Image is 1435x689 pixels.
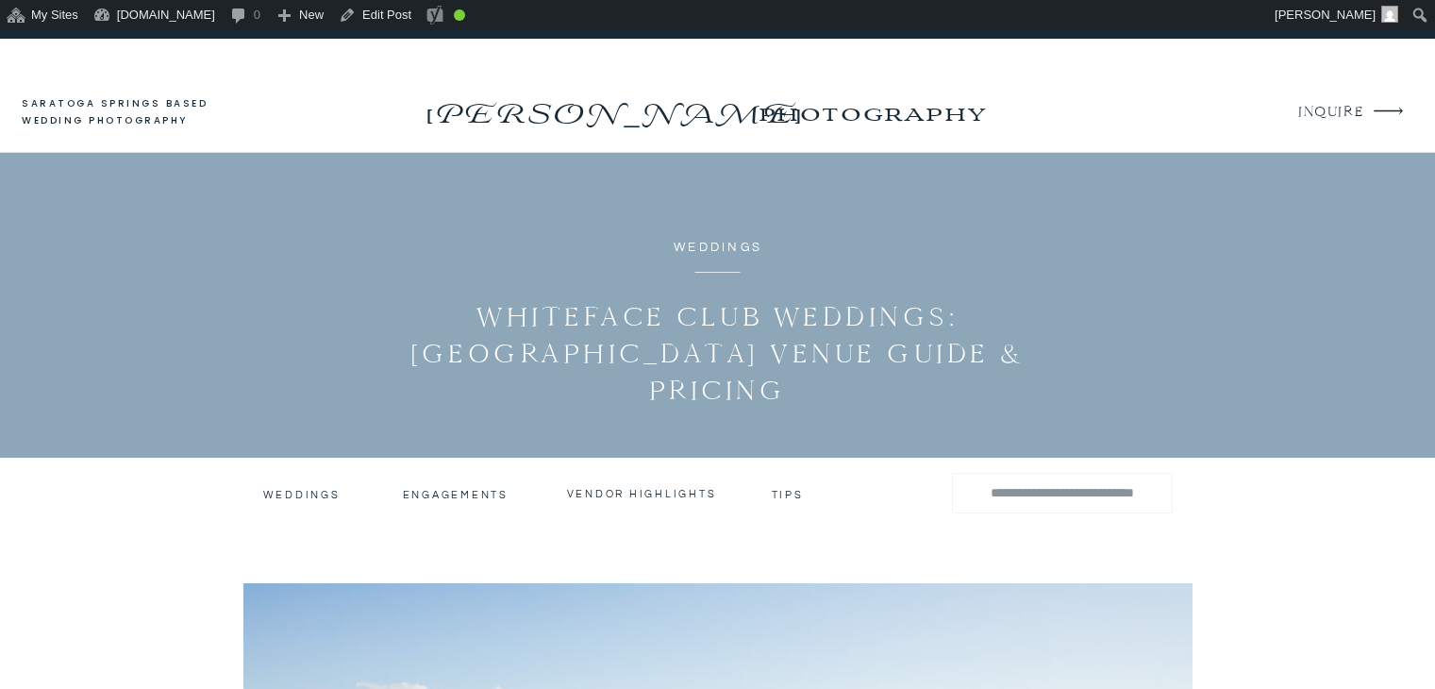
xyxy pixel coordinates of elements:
[772,488,807,497] a: tips
[482,4,588,26] img: Views over 48 hours. Click for more Jetpack Stats.
[1275,8,1376,22] span: [PERSON_NAME]
[386,298,1050,409] h1: Whiteface Club Weddings: [GEOGRAPHIC_DATA] Venue Guide & Pricing
[454,9,465,21] div: Good
[263,488,338,501] a: Weddings
[1298,100,1361,126] a: INQUIRE
[22,95,243,130] a: saratoga springs based wedding photography
[721,87,1022,139] a: photography
[403,488,513,501] a: engagements
[567,487,718,500] a: vendor highlights
[421,92,805,122] a: [PERSON_NAME]
[674,241,762,254] a: Weddings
